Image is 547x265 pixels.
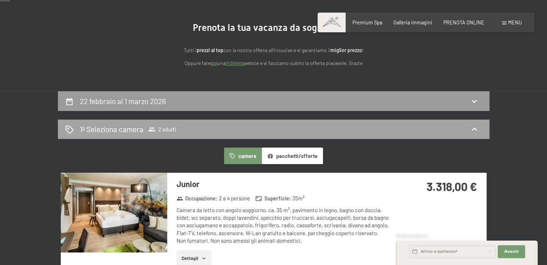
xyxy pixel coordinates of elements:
span: Prenota la tua vacanza da sogno online [193,22,355,33]
span: Avanti [504,249,519,255]
span: 35 m² [292,195,305,202]
a: richiesta [225,60,245,66]
h2: 1º Seleziona camera [80,124,143,134]
h3: Junior [177,178,391,190]
a: Galleria immagini [393,19,432,25]
strong: Occupazione : [177,195,218,202]
span: 2 adulti [148,126,176,133]
strong: 3.318,00 € [427,180,477,193]
img: mss_renderimg.php [61,173,167,252]
a: Premium Spa [352,19,382,25]
p: Oppure fate una veloce e vi facciamo subito la offerta piacevole. Grazie [115,59,432,68]
p: Tutti i con la nostra offerta all'incusive e vi garantiamo il ! [115,46,432,55]
strong: prezzi al top [197,47,223,53]
span: Menu [508,19,522,25]
a: quì [210,60,217,66]
button: Avanti [498,245,525,258]
div: Camera da letto con angolo soggiorno, ca. 35 m², pavimento in legno, bagno con doccia, bidet, wc ... [177,206,391,245]
h2: 22 febbraio al 1 marzo 2026 [80,97,166,106]
span: 2 a 4 persone [219,195,250,202]
strong: Superficie : [255,195,291,202]
span: Richiesta express [397,233,428,238]
button: camere [224,148,261,164]
button: pacchetti/offerte [262,148,323,164]
a: PRENOTA ONLINE [443,19,484,25]
strong: miglior prezzo [331,47,362,53]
